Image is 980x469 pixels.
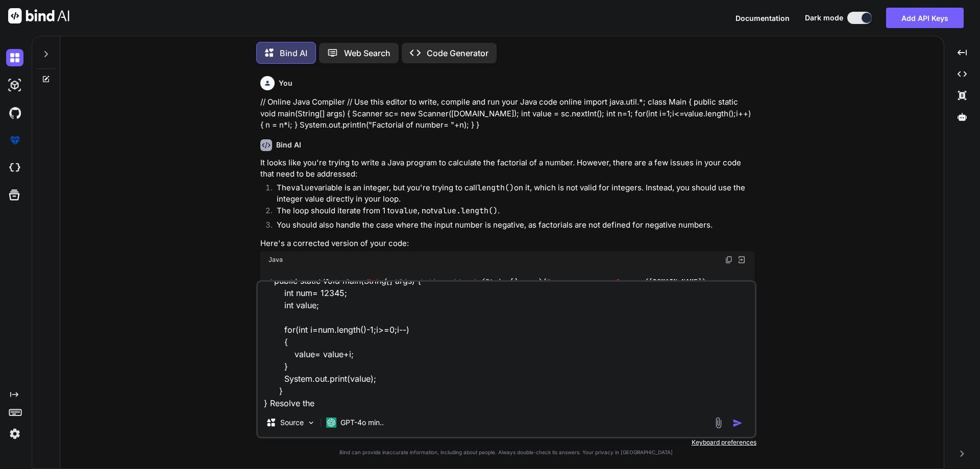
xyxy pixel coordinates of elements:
span: Dark mode [805,13,843,23]
code: value.length() [433,206,498,216]
img: premium [6,132,23,149]
img: icon [732,418,743,428]
code: java.util.*; { { ([DOMAIN_NAME]); System.out.print( ); sc.nextInt(); (value < ) { System.out.prin... [268,277,710,381]
span: Scanner [616,277,645,286]
button: Add API Keys [886,8,964,28]
img: githubDark [6,104,23,121]
h6: Bind AI [276,140,301,150]
span: static [416,277,440,286]
p: Here's a corrected version of your code: [260,238,754,250]
p: It looks like you're trying to write a Java program to calculate the factorial of a number. Howev... [260,157,754,180]
code: value [395,206,418,216]
img: attachment [713,417,724,429]
img: darkChat [6,49,23,66]
code: length() [477,183,514,193]
p: Bind AI [280,47,307,59]
img: settings [6,425,23,442]
code: value [291,183,314,193]
h6: You [279,78,292,88]
img: GPT-4o mini [326,417,336,428]
p: Web Search [344,47,390,59]
button: Documentation [736,13,790,23]
p: GPT-4o min.. [340,417,384,428]
span: public [387,277,412,286]
img: copy [725,256,733,264]
img: Bind AI [8,8,69,23]
p: Bind can provide inaccurate information, including about people. Always double-check its answers.... [256,449,756,456]
span: Main [367,277,383,286]
img: Pick Models [307,418,315,427]
span: Java [268,256,283,264]
p: Code Generator [427,47,488,59]
span: sc [579,277,587,286]
img: Open in Browser [737,255,746,264]
span: main [465,277,481,286]
span: new [600,277,612,286]
span: void [445,277,461,286]
p: // Online Java Compiler // Use this editor to write, compile and run your Java code online import... [260,96,754,131]
img: cloudideIcon [6,159,23,177]
li: The variable is an integer, but you're trying to call on it, which is not valid for integers. Ins... [268,182,754,205]
span: class [342,277,363,286]
img: darkAi-studio [6,77,23,94]
span: import [269,277,293,286]
textarea: import java.util.*; class Main { public static void main(String[] args) { int num= 12345; int val... [258,282,755,408]
span: Scanner [547,277,575,286]
p: Keyboard preferences [256,438,756,447]
span: = [592,277,596,286]
p: Source [280,417,304,428]
li: The loop should iterate from 1 to , not . [268,205,754,219]
span: (String[] args) [481,277,543,286]
span: Documentation [736,14,790,22]
li: You should also handle the case where the input number is negative, as factorials are not defined... [268,219,754,234]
